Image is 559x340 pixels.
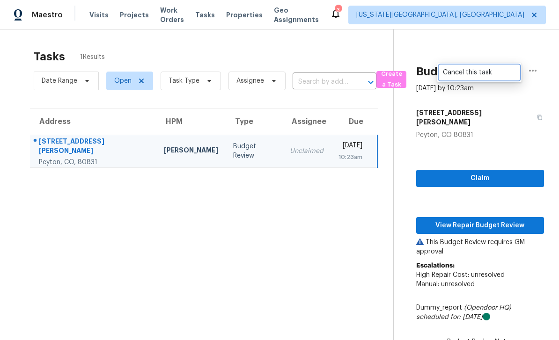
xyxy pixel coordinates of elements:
[416,272,505,278] span: High Repair Cost: unresolved
[114,76,132,86] span: Open
[531,104,544,130] button: Copy Address
[195,12,215,18] span: Tasks
[169,76,199,86] span: Task Type
[464,304,511,311] i: (Opendoor HQ)
[80,52,105,62] span: 1 Results
[226,109,282,135] th: Type
[89,10,109,20] span: Visits
[331,109,378,135] th: Due
[32,10,63,20] span: Maestro
[34,52,65,61] h2: Tasks
[39,158,149,167] div: Peyton, CO, 80831
[160,6,184,24] span: Work Orders
[338,152,362,162] div: 10:23am
[443,68,516,77] div: Cancel this task
[416,84,474,93] div: [DATE] by 10:23am
[120,10,149,20] span: Projects
[226,10,263,20] span: Properties
[30,109,156,135] th: Address
[424,220,537,231] span: View Repair Budget Review
[416,262,455,269] b: Escalations:
[335,6,341,15] div: 3
[424,173,537,184] span: Claim
[416,67,498,76] h2: Budget Review
[416,303,544,322] div: Dummy_report
[274,6,319,24] span: Geo Assignments
[416,217,544,234] button: View Repair Budget Review
[293,75,350,89] input: Search by address
[416,130,544,140] div: Peyton, CO 80831
[416,238,544,256] p: This Budget Review requires GM approval
[156,109,226,135] th: HPM
[381,69,402,90] span: Create a Task
[364,76,377,89] button: Open
[282,109,331,135] th: Assignee
[42,76,77,86] span: Date Range
[338,141,362,152] div: [DATE]
[416,108,531,127] h5: [STREET_ADDRESS][PERSON_NAME]
[416,281,475,288] span: Manual: unresolved
[376,71,406,88] button: Create a Task
[39,137,149,158] div: [STREET_ADDRESS][PERSON_NAME]
[416,170,544,187] button: Claim
[416,314,483,320] i: scheduled for: [DATE]
[236,76,264,86] span: Assignee
[233,142,275,160] div: Budget Review
[164,145,218,157] div: [PERSON_NAME]
[290,146,324,156] div: Unclaimed
[356,10,524,20] span: [US_STATE][GEOGRAPHIC_DATA], [GEOGRAPHIC_DATA]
